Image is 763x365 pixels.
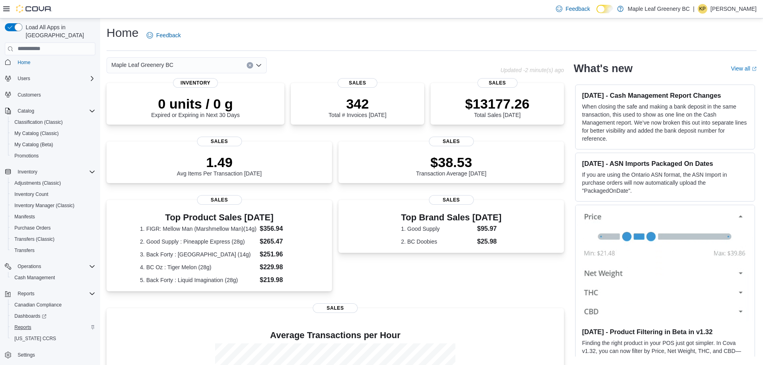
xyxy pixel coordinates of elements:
a: View allExternal link [731,65,757,72]
span: Reports [18,290,34,297]
button: Catalog [14,106,37,116]
span: Adjustments (Classic) [11,178,95,188]
dd: $219.98 [260,275,299,285]
a: [US_STATE] CCRS [11,334,59,343]
button: Catalog [2,105,99,117]
span: Sales [338,78,378,88]
span: Transfers [14,247,34,254]
span: Inventory Manager (Classic) [11,201,95,210]
a: Purchase Orders [11,223,54,233]
span: Sales [477,78,517,88]
span: Purchase Orders [14,225,51,231]
span: Sales [197,195,242,205]
dd: $251.96 [260,250,299,259]
span: [US_STATE] CCRS [14,335,56,342]
button: My Catalog (Beta) [8,139,99,150]
button: Open list of options [256,62,262,69]
a: Classification (Classic) [11,117,66,127]
span: Catalog [18,108,34,114]
button: Customers [2,89,99,101]
h3: [DATE] - ASN Imports Packaged On Dates [582,159,748,167]
span: Sales [313,303,358,313]
a: Promotions [11,151,42,161]
span: Feedback [566,5,590,13]
span: Canadian Compliance [11,300,95,310]
h3: Top Brand Sales [DATE] [401,213,501,222]
span: Inventory [173,78,218,88]
h2: What's new [574,62,632,75]
a: Adjustments (Classic) [11,178,64,188]
h3: [DATE] - Product Filtering in Beta in v1.32 [582,328,748,336]
p: 342 [328,96,386,112]
p: $13177.26 [465,96,529,112]
a: Inventory Manager (Classic) [11,201,78,210]
span: Inventory Manager (Classic) [14,202,74,209]
dd: $229.98 [260,262,299,272]
span: Sales [429,137,474,146]
a: Dashboards [11,311,50,321]
a: Dashboards [8,311,99,322]
span: Manifests [11,212,95,222]
a: Cash Management [11,273,58,282]
span: Users [14,74,95,83]
a: Canadian Compliance [11,300,65,310]
span: Operations [18,263,41,270]
p: Maple Leaf Greenery BC [628,4,690,14]
button: Canadian Compliance [8,299,99,311]
dd: $265.47 [260,237,299,246]
span: Inventory Count [14,191,48,198]
span: Sales [197,137,242,146]
button: My Catalog (Classic) [8,128,99,139]
span: Settings [14,350,95,360]
span: Home [18,59,30,66]
span: Feedback [156,31,181,39]
button: Transfers [8,245,99,256]
p: Updated -2 minute(s) ago [500,67,564,73]
a: Feedback [553,1,593,17]
a: Settings [14,350,38,360]
span: Inventory Count [11,190,95,199]
dt: 1. FIGR: Mellow Man (Marshmellow Man)(14g) [140,225,257,233]
button: Home [2,56,99,68]
span: Promotions [14,153,39,159]
span: Transfers (Classic) [14,236,54,242]
span: Classification (Classic) [11,117,95,127]
a: Feedback [143,27,184,43]
span: My Catalog (Beta) [11,140,95,149]
span: Sales [429,195,474,205]
button: Reports [14,289,38,298]
button: Promotions [8,150,99,161]
span: Maple Leaf Greenery BC [111,60,173,70]
button: Manifests [8,211,99,222]
dt: 4. BC Oz : Tiger Melon (28g) [140,263,257,271]
dt: 2. Good Supply : Pineapple Express (28g) [140,238,257,246]
a: Manifests [11,212,38,222]
span: My Catalog (Beta) [14,141,53,148]
div: Total # Invoices [DATE] [328,96,386,118]
dd: $356.94 [260,224,299,234]
a: Inventory Count [11,190,52,199]
button: Transfers (Classic) [8,234,99,245]
button: Operations [14,262,44,271]
div: Avg Items Per Transaction [DATE] [177,154,262,177]
span: Adjustments (Classic) [14,180,61,186]
span: Canadian Compliance [14,302,62,308]
h1: Home [107,25,139,41]
button: Settings [2,349,99,361]
a: My Catalog (Beta) [11,140,56,149]
dd: $95.97 [477,224,501,234]
p: | [693,4,695,14]
span: KP [699,4,706,14]
div: Krystle Parsons [698,4,707,14]
span: Inventory [18,169,37,175]
dd: $25.98 [477,237,501,246]
dt: 2. BC Doobies [401,238,474,246]
span: Cash Management [11,273,95,282]
dt: 5. Back Forty : Liquid Imagination (28g) [140,276,257,284]
span: Transfers (Classic) [11,234,95,244]
button: [US_STATE] CCRS [8,333,99,344]
button: Reports [2,288,99,299]
button: Adjustments (Classic) [8,177,99,189]
span: Catalog [14,106,95,116]
a: Transfers [11,246,38,255]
